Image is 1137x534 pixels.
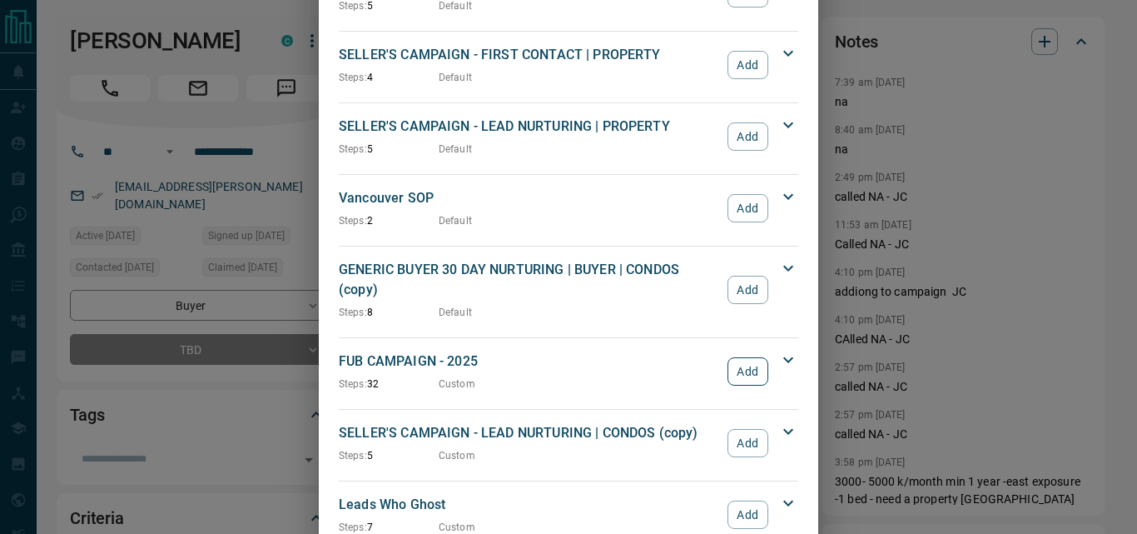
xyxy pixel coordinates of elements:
div: GENERIC BUYER 30 DAY NURTURING | BUYER | CONDOS (copy)Steps:8DefaultAdd [339,257,798,323]
button: Add [727,429,768,457]
p: Default [439,305,472,320]
p: GENERIC BUYER 30 DAY NURTURING | BUYER | CONDOS (copy) [339,260,719,300]
p: FUB CAMPAIGN - 2025 [339,352,719,372]
button: Add [727,194,768,222]
button: Add [727,276,768,304]
span: Steps: [339,143,367,155]
p: SELLER'S CAMPAIGN - LEAD NURTURING | PROPERTY [339,117,719,137]
p: 2 [339,213,439,228]
p: Default [439,142,472,157]
p: Default [439,213,472,228]
p: 5 [339,142,439,157]
p: SELLER'S CAMPAIGN - LEAD NURTURING | CONDOS (copy) [339,423,719,443]
button: Add [727,122,768,151]
button: Add [727,357,768,386]
button: Add [727,51,768,79]
span: Steps: [339,522,367,533]
div: SELLER'S CAMPAIGN - LEAD NURTURING | PROPERTYSteps:5DefaultAdd [339,113,798,160]
span: Steps: [339,378,367,390]
div: Vancouver SOPSteps:2DefaultAdd [339,185,798,232]
div: FUB CAMPAIGN - 2025Steps:32CustomAdd [339,348,798,395]
div: SELLER'S CAMPAIGN - LEAD NURTURING | CONDOS (copy)Steps:5CustomAdd [339,420,798,467]
button: Add [727,501,768,529]
span: Steps: [339,215,367,227]
p: Default [439,70,472,85]
p: 8 [339,305,439,320]
p: 5 [339,448,439,463]
p: 32 [339,377,439,392]
p: 4 [339,70,439,85]
p: SELLER'S CAMPAIGN - FIRST CONTACT | PROPERTY [339,45,719,65]
p: Custom [439,377,475,392]
span: Steps: [339,450,367,462]
span: Steps: [339,72,367,83]
p: Vancouver SOP [339,188,719,208]
p: Custom [439,448,475,463]
div: SELLER'S CAMPAIGN - FIRST CONTACT | PROPERTYSteps:4DefaultAdd [339,42,798,88]
p: Leads Who Ghost [339,495,719,515]
span: Steps: [339,307,367,318]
